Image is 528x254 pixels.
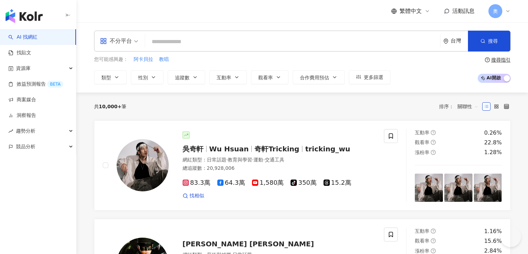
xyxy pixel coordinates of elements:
span: [PERSON_NAME] [PERSON_NAME] [183,240,314,248]
span: 觀看率 [415,238,429,244]
a: 找貼文 [8,49,31,56]
span: Wu Hsuan [209,145,249,153]
span: 日常話題 [207,157,226,162]
a: 效益預測報告BETA [8,81,63,88]
span: 繁體中文 [400,7,422,15]
span: 追蹤數 [175,75,190,80]
div: 網紅類型 ： [183,157,376,164]
span: 互動率 [415,228,429,234]
span: 找相似 [190,192,204,199]
span: 趨勢分析 [16,123,35,139]
span: 資源庫 [16,61,31,76]
span: 10,000+ [99,104,122,109]
div: 共 筆 [94,104,127,109]
span: 競品分析 [16,139,35,154]
div: 15.6% [484,237,502,245]
span: 漲粉率 [415,248,429,254]
div: 台灣 [451,38,468,44]
span: 互動率 [415,130,429,135]
span: 交通工具 [265,157,284,162]
a: 商案媒合 [8,96,36,103]
img: post-image [415,174,443,202]
span: 阿卡貝拉 [134,56,153,63]
div: 排序： [439,101,482,112]
img: post-image [444,174,472,202]
span: 性別 [138,75,148,80]
span: · [252,157,253,162]
span: question-circle [431,130,436,135]
span: 關聯性 [458,101,478,112]
span: 350萬 [291,179,316,186]
button: 阿卡貝拉 [133,56,153,63]
a: 洞察報告 [8,112,36,119]
span: 互動率 [217,75,231,80]
button: 搜尋 [468,31,510,51]
span: · [226,157,228,162]
img: KOL Avatar [117,139,169,191]
span: environment [443,39,449,44]
span: 觀看率 [415,140,429,145]
span: question-circle [431,229,436,233]
span: 觀看率 [258,75,273,80]
span: 15.2萬 [324,179,351,186]
button: 性別 [131,70,164,84]
img: post-image [474,174,502,202]
div: 1.28% [484,149,502,156]
button: 合作費用預估 [293,70,345,84]
span: tricking_wu [305,145,350,153]
span: 漲粉率 [415,150,429,155]
span: 教育與學習 [228,157,252,162]
div: 0.26% [484,129,502,137]
button: 類型 [94,70,127,84]
a: searchAI 找網紅 [8,34,37,41]
span: question-circle [431,150,436,155]
span: 搜尋 [488,38,498,44]
button: 教唱 [159,56,169,63]
a: 找相似 [183,192,204,199]
div: 不分平台 [100,35,132,47]
span: 83.3萬 [183,179,210,186]
span: 活動訊息 [452,8,475,14]
button: 追蹤數 [168,70,205,84]
span: rise [8,129,13,134]
span: 類型 [101,75,111,80]
span: 1,580萬 [252,179,284,186]
img: logo [6,9,43,23]
span: 奧 [493,7,498,15]
button: 互動率 [209,70,247,84]
iframe: Help Scout Beacon - Open [500,226,521,247]
div: 1.16% [484,228,502,235]
span: 合作費用預估 [300,75,329,80]
span: 吳奇軒 [183,145,203,153]
span: 您可能感興趣： [94,56,128,63]
span: question-circle [431,248,436,253]
div: 總追蹤數 ： 20,928,006 [183,165,376,172]
span: question-circle [431,140,436,145]
span: question-circle [431,238,436,243]
a: KOL Avatar吳奇軒Wu Hsuan奇軒Trickingtricking_wu網紅類型：日常話題·教育與學習·運動·交通工具總追蹤數：20,928,00683.3萬64.3萬1,580萬3... [94,120,511,211]
button: 更多篩選 [349,70,391,84]
div: 搜尋指引 [491,57,511,63]
span: question-circle [485,57,490,62]
span: 運動 [253,157,263,162]
span: 64.3萬 [217,179,245,186]
span: 更多篩選 [364,74,383,80]
span: appstore [100,38,107,45]
span: 奇軒Tricking [254,145,299,153]
span: · [263,157,265,162]
div: 22.8% [484,139,502,146]
button: 觀看率 [251,70,288,84]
